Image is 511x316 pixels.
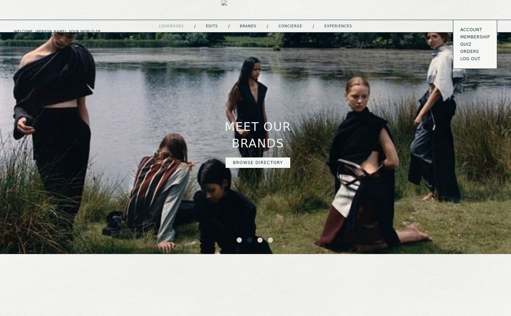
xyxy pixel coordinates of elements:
a: Membership [460,34,490,40]
span: 0 [495,32,499,36]
h3: Meet our brands [197,119,319,152]
a: Brands [240,25,257,28]
a: lookbooks [159,25,184,28]
a: Edits [206,25,218,28]
button: LOG OUT [460,56,481,62]
a: 0 [491,29,497,39]
button: 3 [257,237,264,244]
div: / [267,24,268,29]
button: 1 [237,237,244,244]
h5: Welcome, [PERSON_NAME] . Your world of curated discovery. [14,30,159,38]
a: experiences [324,25,352,28]
a: Quiz [460,42,490,47]
div: / [194,24,196,29]
a: Account [460,27,490,33]
button: 2 [247,237,254,244]
div: / [228,24,229,29]
a: Browse directory [226,157,290,168]
div: / [313,24,314,29]
a: concierge [278,25,302,28]
button: 4 [268,237,275,244]
a: Orders [460,49,490,54]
